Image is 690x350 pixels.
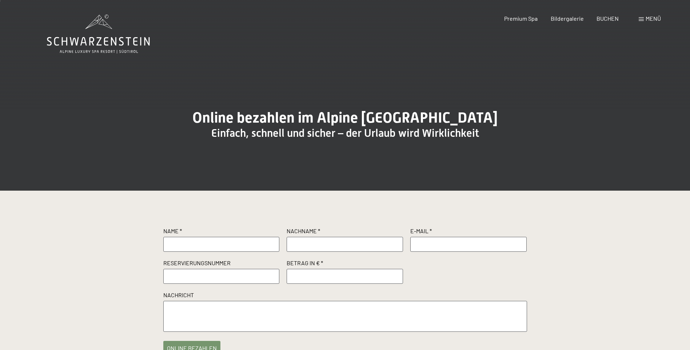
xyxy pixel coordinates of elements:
label: Reservierungsnummer [163,259,280,269]
label: Betrag in € * [287,259,403,269]
a: BUCHEN [597,15,619,22]
a: Bildergalerie [551,15,584,22]
label: Nachricht [163,291,527,301]
label: Name * [163,227,280,237]
span: Menü [646,15,661,22]
label: E-Mail * [410,227,527,237]
span: Online bezahlen im Alpine [GEOGRAPHIC_DATA] [192,109,498,126]
a: Premium Spa [504,15,538,22]
span: Einfach, schnell und sicher – der Urlaub wird Wirklichkeit [211,127,479,139]
label: Nachname * [287,227,403,237]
